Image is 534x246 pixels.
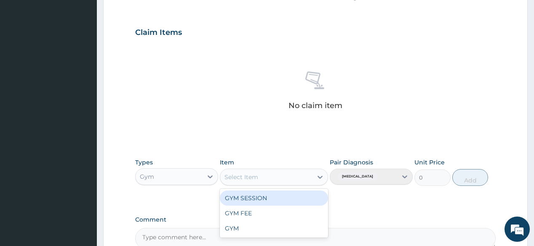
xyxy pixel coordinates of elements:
div: Gym [140,172,154,181]
div: Minimize live chat window [138,4,158,24]
label: Types [135,159,153,166]
label: Item [220,158,234,167]
span: We're online! [49,71,116,156]
div: Chat with us now [44,47,142,58]
div: GYM FEE [220,206,328,221]
h3: Claim Items [135,28,182,37]
div: GYM [220,221,328,236]
div: GYM SESSION [220,190,328,206]
p: No claim item [288,101,342,110]
label: Pair Diagnosis [330,158,373,167]
label: Comment [135,216,495,223]
textarea: Type your message and hit 'Enter' [4,160,160,189]
label: Unit Price [414,158,445,167]
button: Add [452,169,489,186]
div: Select Item [224,173,258,181]
img: d_794563401_company_1708531726252_794563401 [16,42,34,63]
